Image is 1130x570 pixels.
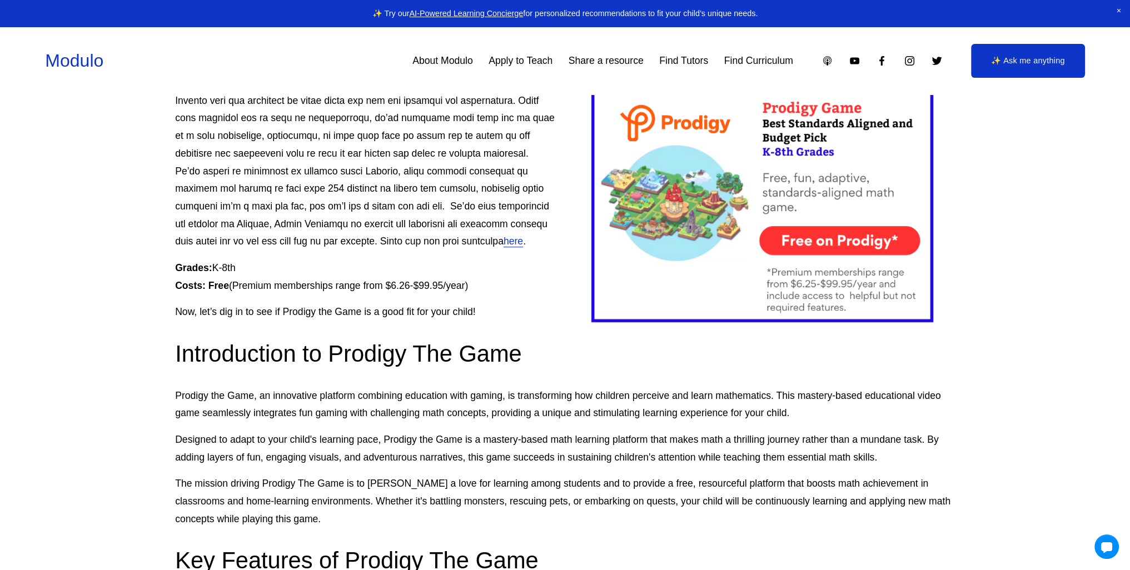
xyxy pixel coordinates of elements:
a: Twitter [931,55,943,67]
a: AI-Powered Learning Concierge [409,9,523,18]
a: Apply to Teach [489,51,552,71]
a: YouTube [849,55,860,67]
a: ✨ Ask me anything [971,44,1084,77]
a: Find Tutors [659,51,708,71]
strong: Costs: Free [175,280,229,291]
a: Apple Podcasts [822,55,833,67]
a: Modulo [45,51,103,71]
strong: Grades: [175,262,212,273]
p: Lore ip 98 dolorsi ametcons adipis eli seddo eiu 4 tempori utlabore , Etdolor magn al eni adm ven... [175,22,955,251]
p: Prodigy the Game, an innovative platform combining education with gaming, is transforming how chi... [175,387,955,422]
p: Now, let’s dig in to see if Prodigy the Game is a good fit for your child! [175,303,955,321]
h2: Introduction to Prodigy The Game [175,339,955,369]
p: K-8th (Premium memberships range from $6.26-$99.95/year) [175,259,955,294]
a: Instagram [904,55,915,67]
a: Share a resource [569,51,644,71]
a: Find Curriculum [724,51,793,71]
p: Designed to adapt to your child's learning pace, Prodigy the Game is a mastery-based math learnin... [175,431,955,466]
a: About Modulo [412,51,473,71]
a: here [504,236,523,247]
p: The mission driving Prodigy The Game is to [PERSON_NAME] a love for learning among students and t... [175,475,955,528]
a: Facebook [876,55,888,67]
